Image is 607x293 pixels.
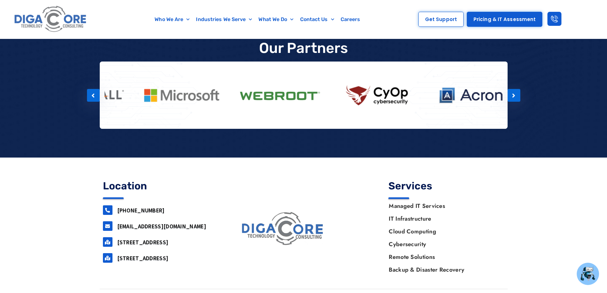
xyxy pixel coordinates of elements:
[103,221,112,231] a: support@digacore.com
[418,12,464,27] a: Get Support
[255,12,297,27] a: What We Do
[103,237,112,247] a: 160 airport road, Suite 201, Lakewood, NJ, 08701
[151,12,193,27] a: Who We Are
[103,253,112,263] a: 2917 Penn Forest Blvd, Roanoke, VA 24018
[382,225,504,238] a: Cloud Computing
[119,12,396,27] nav: Menu
[388,181,504,191] h4: Services
[12,3,89,35] img: Digacore logo 1
[239,209,327,248] img: digacore logo
[193,12,255,27] a: Industries We Serve
[382,200,504,212] a: Managed IT Services
[382,251,504,263] a: Remote Solutions
[425,17,457,22] span: Get Support
[467,12,542,27] a: Pricing & IT Assessment
[335,79,421,111] img: CyOp Cybersecurity
[382,200,504,276] nav: Menu
[117,223,206,230] a: [EMAIL_ADDRESS][DOMAIN_NAME]
[237,85,322,106] img: webroot logo
[117,207,165,214] a: [PHONE_NUMBER]
[117,238,169,246] a: [STREET_ADDRESS]
[433,85,519,106] img: Acronis Logo
[382,238,504,251] a: Cybersecurity
[382,212,504,225] a: IT Infrastructure
[473,17,536,22] span: Pricing & IT Assessment
[259,40,348,56] p: Our Partners
[297,12,337,27] a: Contact Us
[382,263,504,276] a: Backup & Disaster Recovery
[103,181,219,191] h4: Location
[337,12,364,27] a: Careers
[117,254,169,262] a: [STREET_ADDRESS]
[103,205,112,215] a: 732-646-5725
[139,85,224,106] img: Microsoft Logo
